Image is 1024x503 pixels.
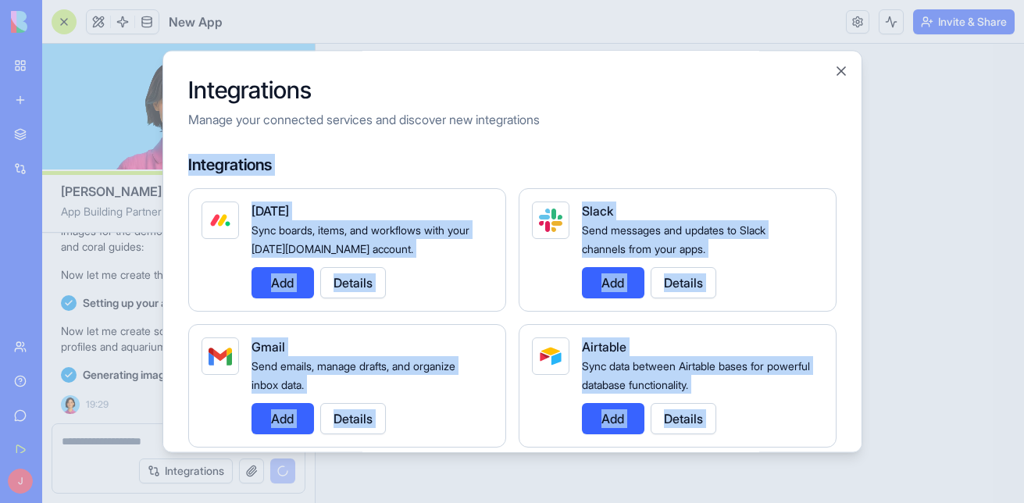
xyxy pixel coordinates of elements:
[582,203,613,219] span: Slack
[833,63,849,79] button: Close
[252,339,285,355] span: Gmail
[651,267,716,298] button: Details
[188,76,837,104] h2: Integrations
[252,359,455,391] span: Send emails, manage drafts, and organize inbox data.
[320,403,386,434] button: Details
[252,267,314,298] button: Add
[582,223,765,255] span: Send messages and updates to Slack channels from your apps.
[582,339,626,355] span: Airtable
[252,223,469,255] span: Sync boards, items, and workflows with your [DATE][DOMAIN_NAME] account.
[651,403,716,434] button: Details
[582,359,810,391] span: Sync data between Airtable bases for powerful database functionality.
[252,403,314,434] button: Add
[252,203,289,219] span: [DATE]
[320,267,386,298] button: Details
[582,267,644,298] button: Add
[188,154,837,176] h4: Integrations
[582,403,644,434] button: Add
[188,110,837,129] p: Manage your connected services and discover new integrations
